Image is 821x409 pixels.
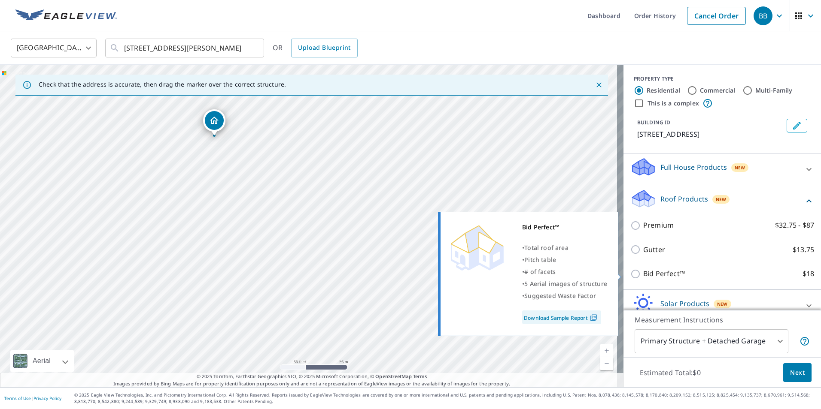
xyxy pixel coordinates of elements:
[755,86,793,95] label: Multi-Family
[291,39,357,57] a: Upload Blueprint
[637,119,670,126] p: BUILDING ID
[522,278,607,290] div: •
[413,373,427,379] a: Terms
[648,99,699,108] label: This is a complex
[522,254,607,266] div: •
[800,336,810,346] span: Your report will include the primary structure and a detached garage if one exists.
[803,268,814,279] p: $18
[33,395,61,401] a: Privacy Policy
[447,221,507,273] img: Premium
[637,129,783,139] p: [STREET_ADDRESS]
[10,350,74,372] div: Aerial
[524,292,596,300] span: Suggested Waste Factor
[4,396,61,401] p: |
[643,268,685,279] p: Bid Perfect™
[793,244,814,255] p: $13.75
[588,314,599,322] img: Pdf Icon
[630,157,814,181] div: Full House ProductsNew
[660,162,727,172] p: Full House Products
[522,266,607,278] div: •
[273,39,358,57] div: OR
[74,392,817,405] p: © 2025 Eagle View Technologies, Inc. and Pictometry International Corp. All Rights Reserved. Repo...
[600,344,613,357] a: Current Level 19, Zoom In
[790,367,805,378] span: Next
[593,79,605,90] button: Close
[687,7,746,25] a: Cancel Order
[522,221,607,233] div: Bid Perfect™
[787,119,807,132] button: Edit building 1
[635,315,810,325] p: Measurement Instructions
[4,395,31,401] a: Terms of Use
[522,290,607,302] div: •
[634,75,811,83] div: PROPERTY TYPE
[124,36,246,60] input: Search by address or latitude-longitude
[298,42,350,53] span: Upload Blueprint
[375,373,411,379] a: OpenStreetMap
[643,244,665,255] p: Gutter
[630,293,814,318] div: Solar ProductsNew
[635,329,788,353] div: Primary Structure + Detached Garage
[660,298,709,309] p: Solar Products
[717,301,728,307] span: New
[754,6,772,25] div: BB
[524,256,556,264] span: Pitch table
[524,268,556,276] span: # of facets
[203,109,225,136] div: Dropped pin, building 1, Residential property, 6611 Early Fall Dr Humble, TX 77338
[735,164,745,171] span: New
[775,220,814,231] p: $32.75 - $87
[522,242,607,254] div: •
[15,9,117,22] img: EV Logo
[630,189,814,213] div: Roof ProductsNew
[197,373,427,380] span: © 2025 TomTom, Earthstar Geographics SIO, © 2025 Microsoft Corporation, ©
[660,194,708,204] p: Roof Products
[524,244,569,252] span: Total roof area
[633,363,708,382] p: Estimated Total: $0
[643,220,674,231] p: Premium
[39,81,286,88] p: Check that the address is accurate, then drag the marker over the correct structure.
[524,280,607,288] span: 5 Aerial images of structure
[11,36,97,60] div: [GEOGRAPHIC_DATA]
[716,196,727,203] span: New
[30,350,53,372] div: Aerial
[647,86,680,95] label: Residential
[600,357,613,370] a: Current Level 19, Zoom Out
[700,86,736,95] label: Commercial
[522,310,601,324] a: Download Sample Report
[783,363,812,382] button: Next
